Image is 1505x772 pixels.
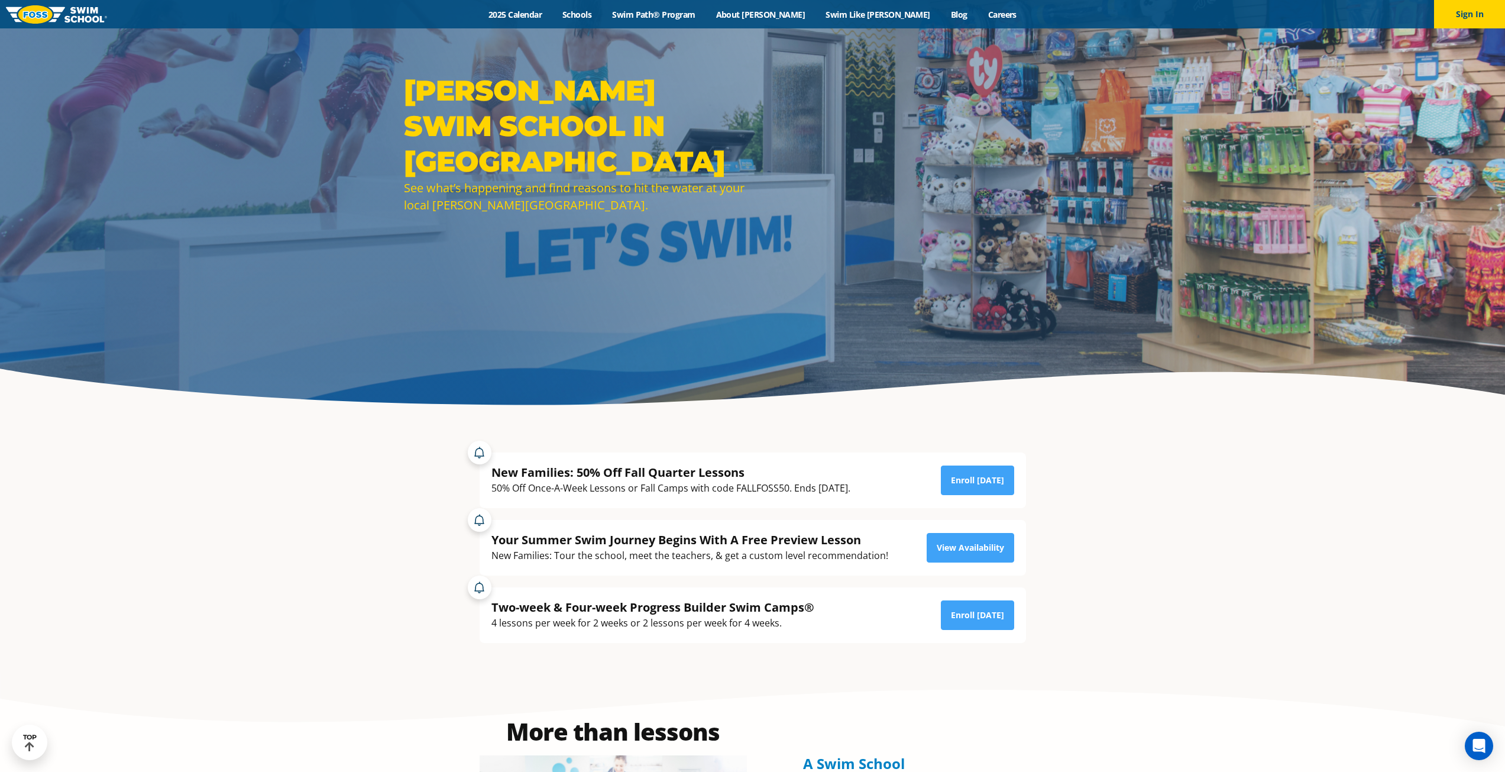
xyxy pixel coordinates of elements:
[491,532,888,548] div: Your Summer Swim Journey Begins With A Free Preview Lesson
[491,480,850,496] div: 50% Off Once-A-Week Lessons or Fall Camps with code FALLFOSS50. Ends [DATE].
[491,599,814,615] div: Two-week & Four-week Progress Builder Swim Camps®
[941,600,1014,630] a: Enroll [DATE]
[978,9,1027,20] a: Careers
[927,533,1014,563] a: View Availability
[941,466,1014,495] a: Enroll [DATE]
[478,9,552,20] a: 2025 Calendar
[480,720,747,744] h2: More than lessons
[6,5,107,24] img: FOSS Swim School Logo
[491,548,888,564] div: New Families: Tour the school, meet the teachers, & get a custom level recommendation!
[491,615,814,631] div: 4 lessons per week for 2 weeks or 2 lessons per week for 4 weeks.
[552,9,602,20] a: Schools
[23,734,37,752] div: TOP
[491,464,850,480] div: New Families: 50% Off Fall Quarter Lessons
[815,9,941,20] a: Swim Like [PERSON_NAME]
[602,9,705,20] a: Swim Path® Program
[404,73,747,179] h1: [PERSON_NAME] Swim School in [GEOGRAPHIC_DATA]
[1465,732,1493,760] div: Open Intercom Messenger
[705,9,815,20] a: About [PERSON_NAME]
[404,179,747,214] div: See what’s happening and find reasons to hit the water at your local [PERSON_NAME][GEOGRAPHIC_DATA].
[940,9,978,20] a: Blog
